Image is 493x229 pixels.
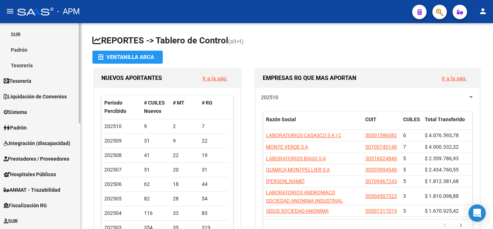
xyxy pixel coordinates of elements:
[266,156,326,161] span: LABORATORIOS BAGO S A
[4,170,56,178] span: Hospitales Públicos
[202,180,225,188] div: 44
[403,156,406,161] span: 5
[202,166,225,174] div: 31
[266,167,330,173] span: QUIMICA MONTPELLIER S A
[425,144,459,150] span: $ 4.000.332,32
[92,35,481,47] h1: REPORTES -> Tablero de Control
[403,132,406,138] span: 6
[144,195,167,203] div: 82
[4,108,27,116] span: Sistema
[403,193,406,199] span: 3
[403,167,406,173] span: 5
[365,116,376,122] span: CUIT
[479,7,487,16] mat-icon: person
[4,217,18,225] span: SUR
[144,122,167,131] div: 9
[173,166,196,174] div: 20
[425,156,459,161] span: $ 2.559.786,93
[4,124,27,132] span: Padrón
[104,100,126,114] span: Período Percibido
[400,112,422,136] datatable-header-cell: CUILES
[4,93,67,101] span: Liquidación de Convenios
[266,190,343,212] span: LABORATORIOS ANDROMACO SOCIEDAD ANONIMA INDUSTRIAL COMERCIAL INMOBILIARIA
[425,132,459,138] span: $ 4.076.593,78
[202,100,213,106] span: # RG
[170,95,199,119] datatable-header-cell: # MT
[436,72,472,85] button: Ir a la pág.
[468,204,486,222] div: Open Intercom Messenger
[57,4,80,20] span: - APM
[141,95,170,119] datatable-header-cell: # CUILES Nuevos
[365,193,397,199] span: 30504507323
[266,178,305,184] span: [PERSON_NAME]
[425,193,459,199] span: $ 1.810.098,88
[202,151,225,160] div: 19
[92,51,163,64] button: Ventanilla ARCA
[365,178,397,184] span: 30709467243
[98,51,157,64] div: Ventanilla ARCA
[202,195,225,203] div: 54
[266,144,308,150] span: MONTE VERDE S A
[266,132,341,138] span: LABORATORIOS CASASCO S A I C
[104,210,122,216] span: 202504
[263,112,362,136] datatable-header-cell: Razón Social
[442,75,467,82] a: Ir a la pág.
[4,139,70,147] span: Integración (discapacidad)
[104,152,122,158] span: 202508
[104,167,122,173] span: 202507
[199,95,228,119] datatable-header-cell: # RG
[144,137,167,145] div: 31
[4,202,47,209] span: Fiscalización RG
[365,167,397,173] span: 30535994540
[202,209,225,217] div: 83
[425,167,459,173] span: $ 2.434.760,55
[202,75,227,82] a: Ir a la pág.
[365,156,397,161] span: 30516024840
[144,100,165,114] span: # CUILES Nuevos
[228,38,244,45] span: (alt+t)
[173,180,196,188] div: 18
[104,181,122,187] span: 202506
[101,75,162,81] span: NUEVOS APORTANTES
[403,208,406,214] span: 3
[202,137,225,145] div: 22
[173,195,196,203] div: 28
[104,138,122,144] span: 202509
[173,209,196,217] div: 33
[365,144,397,150] span: 30700743140
[261,94,278,100] span: 202510
[6,7,14,16] mat-icon: menu
[4,77,31,85] span: Tesorería
[266,116,296,122] span: Razón Social
[144,151,167,160] div: 41
[425,178,459,184] span: $ 1.812.381,68
[403,178,406,184] span: 5
[422,112,472,136] datatable-header-cell: Total Transferido
[144,166,167,174] div: 51
[403,144,406,150] span: 7
[425,208,459,214] span: $ 1.670.925,42
[197,72,233,85] button: Ir a la pág.
[104,196,122,202] span: 202505
[202,122,225,131] div: 7
[173,122,196,131] div: 2
[365,208,397,214] span: 30501317019
[101,95,141,119] datatable-header-cell: Período Percibido
[263,75,356,81] span: EMPRESAS RG QUE MAS APORTAN
[403,116,420,122] span: CUILES
[144,180,167,188] div: 62
[173,100,184,106] span: # MT
[173,137,196,145] div: 9
[365,132,397,138] span: 30501596082
[104,123,122,129] span: 202510
[4,155,69,163] span: Prestadores / Proveedores
[173,151,196,160] div: 22
[144,209,167,217] div: 116
[266,208,329,214] span: SIDUS SOCIEDAD ANONIMA
[362,112,400,136] datatable-header-cell: CUIT
[425,116,465,122] span: Total Transferido
[4,186,60,194] span: ANMAT - Trazabilidad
